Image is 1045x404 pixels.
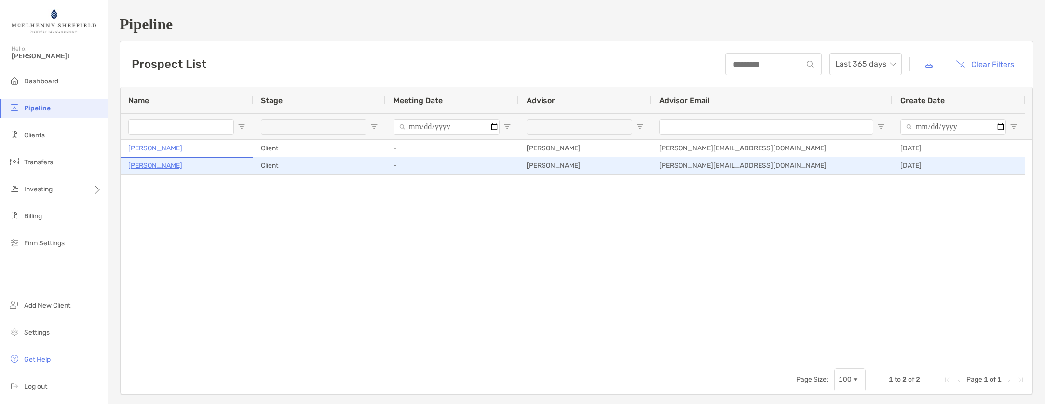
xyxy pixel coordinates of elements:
[132,57,206,71] h3: Prospect List
[261,96,283,105] span: Stage
[24,77,58,85] span: Dashboard
[24,131,45,139] span: Clients
[997,376,1002,384] span: 1
[24,185,53,193] span: Investing
[12,52,102,60] span: [PERSON_NAME]!
[9,102,20,113] img: pipeline icon
[900,119,1006,135] input: Create Date Filter Input
[128,160,182,172] a: [PERSON_NAME]
[651,157,893,174] div: [PERSON_NAME][EMAIL_ADDRESS][DOMAIN_NAME]
[128,96,149,105] span: Name
[24,355,51,364] span: Get Help
[9,129,20,140] img: clients icon
[9,156,20,167] img: transfers icon
[916,376,920,384] span: 2
[527,96,555,105] span: Advisor
[9,237,20,248] img: firm-settings icon
[24,301,70,310] span: Add New Client
[839,376,852,384] div: 100
[902,376,907,384] span: 2
[519,157,651,174] div: [PERSON_NAME]
[1010,123,1018,131] button: Open Filter Menu
[12,4,96,39] img: Zoe Logo
[9,210,20,221] img: billing icon
[990,376,996,384] span: of
[948,54,1021,75] button: Clear Filters
[394,96,443,105] span: Meeting Date
[9,299,20,310] img: add_new_client icon
[394,119,500,135] input: Meeting Date Filter Input
[659,96,709,105] span: Advisor Email
[24,328,50,337] span: Settings
[370,123,378,131] button: Open Filter Menu
[128,119,234,135] input: Name Filter Input
[893,157,1025,174] div: [DATE]
[24,212,42,220] span: Billing
[943,376,951,384] div: First Page
[238,123,245,131] button: Open Filter Menu
[9,183,20,194] img: investing icon
[253,140,386,157] div: Client
[24,104,51,112] span: Pipeline
[386,140,519,157] div: -
[659,119,873,135] input: Advisor Email Filter Input
[636,123,644,131] button: Open Filter Menu
[386,157,519,174] div: -
[796,376,828,384] div: Page Size:
[1005,376,1013,384] div: Next Page
[908,376,914,384] span: of
[24,158,53,166] span: Transfers
[877,123,885,131] button: Open Filter Menu
[966,376,982,384] span: Page
[834,368,866,391] div: Page Size
[651,140,893,157] div: [PERSON_NAME][EMAIL_ADDRESS][DOMAIN_NAME]
[807,61,814,68] img: input icon
[955,376,963,384] div: Previous Page
[984,376,988,384] span: 1
[503,123,511,131] button: Open Filter Menu
[1017,376,1025,384] div: Last Page
[24,239,65,247] span: Firm Settings
[253,157,386,174] div: Client
[24,382,47,391] span: Log out
[900,96,945,105] span: Create Date
[895,376,901,384] span: to
[835,54,896,75] span: Last 365 days
[893,140,1025,157] div: [DATE]
[128,142,182,154] a: [PERSON_NAME]
[9,353,20,364] img: get-help icon
[9,75,20,86] img: dashboard icon
[120,15,1033,33] h1: Pipeline
[519,140,651,157] div: [PERSON_NAME]
[9,326,20,337] img: settings icon
[9,380,20,391] img: logout icon
[889,376,893,384] span: 1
